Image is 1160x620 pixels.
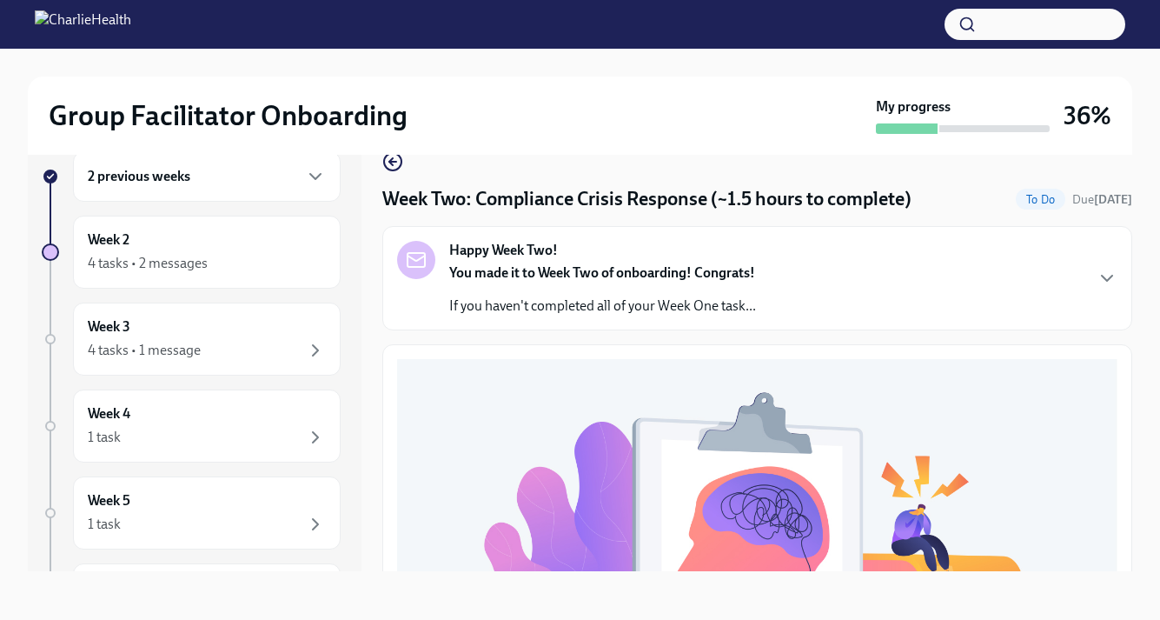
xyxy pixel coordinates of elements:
h3: 36% [1064,100,1111,131]
h2: Group Facilitator Onboarding [49,98,408,133]
a: Week 51 task [42,477,341,550]
h6: Week 5 [88,491,130,510]
div: 1 task [88,428,121,447]
a: Week 24 tasks • 2 messages [42,216,341,289]
strong: [DATE] [1094,192,1132,207]
h6: Week 4 [88,404,130,423]
span: September 29th, 2025 10:00 [1072,191,1132,208]
a: Week 41 task [42,390,341,463]
h6: Week 3 [88,317,130,337]
h4: Week Two: Compliance Crisis Response (~1.5 hours to complete) [382,186,911,212]
h6: 2 previous weeks [88,167,190,186]
strong: My progress [876,97,951,117]
div: 4 tasks • 1 message [88,341,201,360]
img: CharlieHealth [35,10,131,38]
span: To Do [1016,193,1065,206]
div: 4 tasks • 2 messages [88,254,208,273]
div: 1 task [88,515,121,534]
a: Week 34 tasks • 1 message [42,303,341,376]
span: Due [1072,192,1132,207]
strong: Happy Week Two! [449,241,558,260]
strong: You made it to Week Two of onboarding! Congrats! [449,264,755,281]
div: 2 previous weeks [73,151,341,202]
h6: Week 2 [88,230,129,250]
p: If you haven't completed all of your Week One task... [449,297,756,316]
